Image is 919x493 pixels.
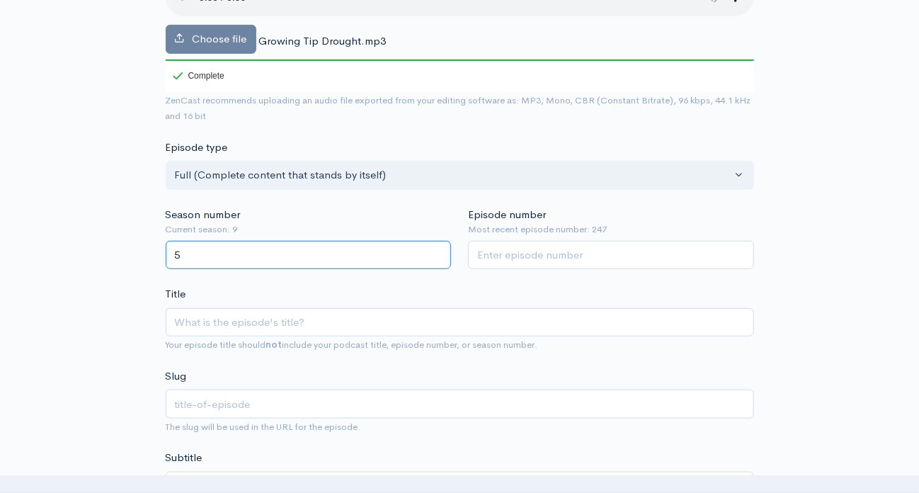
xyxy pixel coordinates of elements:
label: Episode number [468,207,546,223]
label: Season number [166,207,241,223]
div: Complete [173,72,224,80]
strong: not [266,339,282,351]
small: The slug will be used in the URL for the episode. [166,421,361,433]
button: Full (Complete content that stands by itself) [166,161,754,190]
span: Choose file [193,32,247,45]
input: title-of-episode [166,390,754,419]
div: Full (Complete content that stands by itself) [175,167,732,183]
small: Most recent episode number: 247 [468,222,754,237]
input: Enter episode number [468,241,754,270]
small: Current season: 9 [166,222,452,237]
input: What is the episode's title? [166,308,754,337]
div: 100% [166,59,754,61]
input: Enter season number for this episode [166,241,452,270]
label: Subtitle [166,450,202,466]
div: Complete [166,59,227,92]
label: Title [166,286,186,302]
span: Growing Tip Drought.mp3 [259,34,387,47]
small: Your episode title should include your podcast title, episode number, or season number. [166,339,538,351]
label: Slug [166,368,187,385]
label: Episode type [166,140,228,156]
small: ZenCast recommends uploading an audio file exported from your editing software as: MP3, Mono, CBR... [166,94,751,123]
